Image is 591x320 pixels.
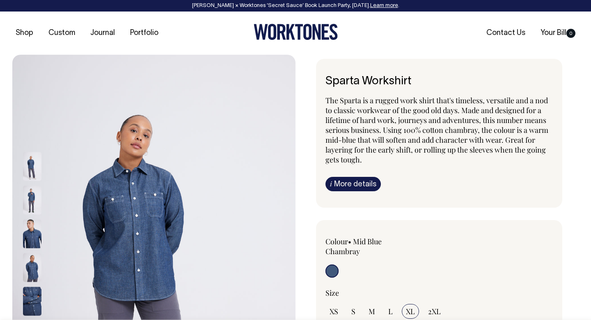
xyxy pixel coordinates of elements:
input: 2XL [424,304,445,319]
img: mid-blue-chambray [23,186,41,215]
img: mid-blue-chambray [23,287,41,316]
a: Custom [45,26,78,40]
span: The Sparta is a rugged work shirt that's timeless, versatile and a nod to classic workwear of the... [325,95,548,165]
span: M [369,306,375,316]
span: XL [406,306,415,316]
span: 0 [566,29,575,38]
img: mid-blue-chambray [23,152,41,181]
a: Portfolio [127,26,162,40]
input: XS [325,304,342,319]
h1: Sparta Workshirt [325,75,553,88]
input: L [384,304,397,319]
input: XL [402,304,419,319]
div: Colour [325,237,417,256]
span: 2XL [428,306,441,316]
div: Size [325,288,553,298]
a: Contact Us [483,26,529,40]
span: S [351,306,355,316]
a: Shop [12,26,37,40]
span: i [330,179,332,188]
span: XS [330,306,338,316]
div: [PERSON_NAME] × Worktones ‘Secret Sauce’ Book Launch Party, [DATE]. . [8,3,583,9]
span: • [348,237,351,246]
a: Your Bill0 [537,26,579,40]
img: mid-blue-chambray [23,253,41,282]
input: S [347,304,360,319]
img: mid-blue-chambray [23,220,41,248]
span: L [388,306,393,316]
a: iMore details [325,177,381,191]
a: Journal [87,26,118,40]
label: Mid Blue Chambray [325,237,382,256]
input: M [364,304,379,319]
a: Learn more [370,3,398,8]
